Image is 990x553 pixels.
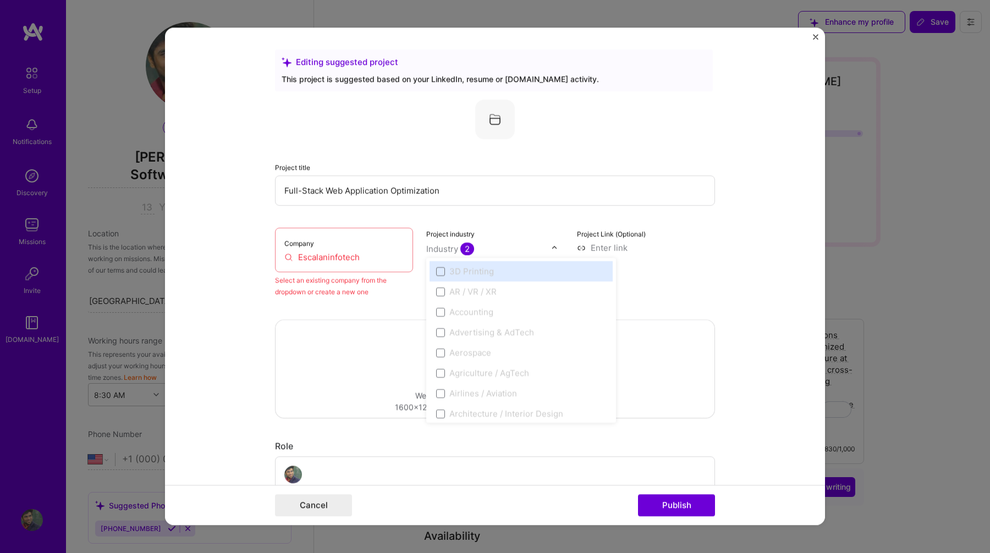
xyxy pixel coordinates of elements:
[577,242,715,253] input: Enter link
[426,243,474,255] div: Industry
[275,495,352,517] button: Cancel
[475,99,515,139] img: Company logo
[449,266,494,277] div: 3D Printing
[449,408,563,419] div: Architecture / Interior Design
[275,175,715,206] input: Enter the name of the project
[395,390,595,401] div: We recommend uploading at least 4 images.
[449,347,491,358] div: Aerospace
[638,495,715,517] button: Publish
[282,57,291,67] i: icon SuggestedTeams
[284,251,404,263] input: Enter name or website
[460,242,474,255] span: 2
[449,306,493,318] div: Accounting
[275,319,715,418] div: Drag and drop an image or Upload fileWe recommend uploading at least 4 images.1600x1200px or high...
[449,327,534,338] div: Advertising & AdTech
[395,401,595,413] div: 1600x1200px or higher recommended. Max 5MB each.
[813,34,818,46] button: Close
[449,388,517,399] div: Airlines / Aviation
[275,163,310,172] label: Project title
[275,440,715,452] div: Role
[282,73,706,85] div: This project is suggested based on your LinkedIn, resume or [DOMAIN_NAME] activity.
[282,56,706,68] div: Editing suggested project
[551,245,558,251] img: drop icon
[449,367,529,379] div: Agriculture / AgTech
[275,274,413,297] div: Select an existing company from the dropdown or create a new one
[577,230,646,238] label: Project Link (Optional)
[284,239,314,247] label: Company
[449,286,497,297] div: AR / VR / XR
[426,230,475,238] label: Project industry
